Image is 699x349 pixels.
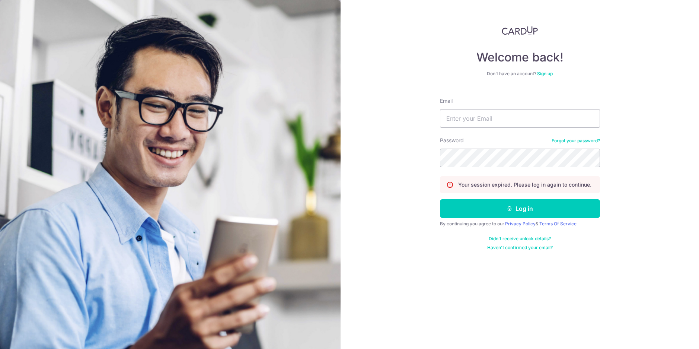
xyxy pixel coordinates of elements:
label: Password [440,137,464,144]
div: Don’t have an account? [440,71,600,77]
button: Log in [440,199,600,218]
a: Haven't confirmed your email? [487,245,553,251]
label: Email [440,97,453,105]
img: CardUp Logo [502,26,538,35]
a: Forgot your password? [552,138,600,144]
h4: Welcome back! [440,50,600,65]
input: Enter your Email [440,109,600,128]
p: Your session expired. Please log in again to continue. [458,181,591,188]
div: By continuing you agree to our & [440,221,600,227]
a: Terms Of Service [539,221,577,226]
a: Sign up [537,71,553,76]
a: Didn't receive unlock details? [489,236,551,242]
a: Privacy Policy [505,221,536,226]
